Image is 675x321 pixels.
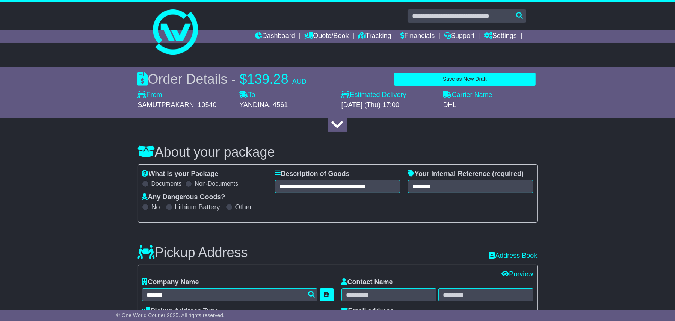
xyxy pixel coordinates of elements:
label: Company Name [142,278,199,286]
label: Contact Name [341,278,393,286]
span: SAMUTPRAKARN [138,101,194,109]
label: Email address [341,307,394,315]
a: Address Book [489,252,537,260]
label: Any Dangerous Goods? [142,193,225,201]
a: Support [444,30,474,43]
a: Quote/Book [304,30,349,43]
label: Estimated Delivery [341,91,436,99]
label: Carrier Name [443,91,492,99]
a: Preview [501,270,533,278]
span: $ [240,71,247,87]
a: Tracking [358,30,391,43]
div: Order Details - [138,71,307,87]
div: DHL [443,101,538,109]
h3: About your package [138,145,538,160]
span: , 4561 [269,101,288,109]
a: Settings [484,30,517,43]
label: Your Internal Reference (required) [408,170,524,178]
span: 139.28 [247,71,288,87]
a: Financials [400,30,435,43]
h3: Pickup Address [138,245,248,260]
span: , 10540 [194,101,217,109]
span: AUD [292,78,307,85]
label: Non-Documents [195,180,238,187]
a: Dashboard [255,30,295,43]
label: Pickup Address Type [142,307,219,315]
label: Lithium Battery [175,203,220,212]
label: What is your Package [142,170,219,178]
label: Documents [151,180,182,187]
div: [DATE] (Thu) 17:00 [341,101,436,109]
label: From [138,91,162,99]
button: Save as New Draft [394,73,535,86]
label: Other [235,203,252,212]
label: Description of Goods [275,170,350,178]
label: To [240,91,255,99]
span: YANDINA [240,101,269,109]
label: No [151,203,160,212]
span: © One World Courier 2025. All rights reserved. [116,312,225,318]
